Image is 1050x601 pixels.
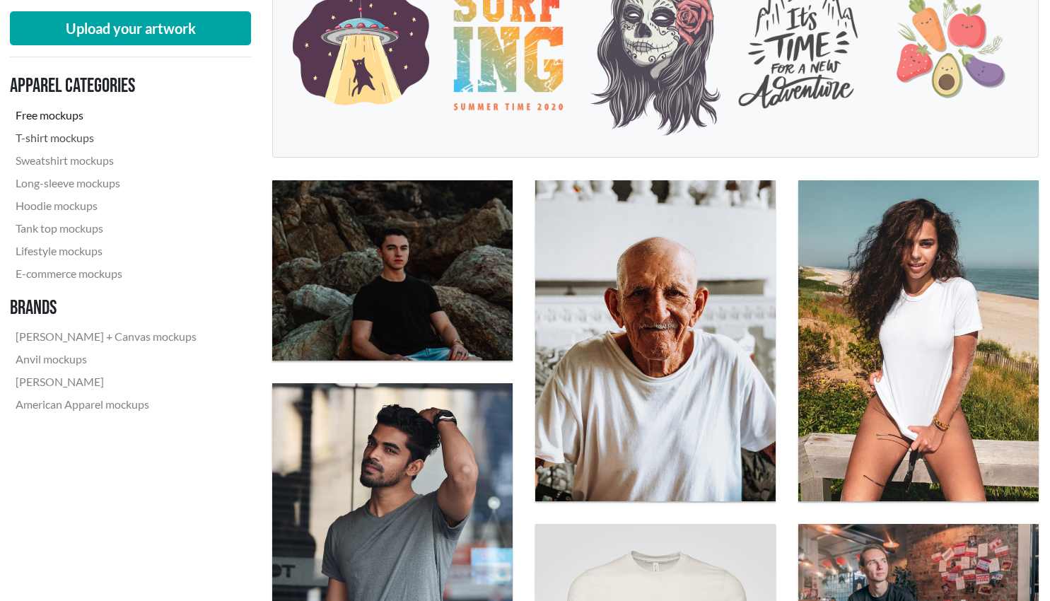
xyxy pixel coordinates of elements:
a: [PERSON_NAME] + Canvas mockups [10,325,202,348]
a: Anvil mockups [10,348,202,370]
img: old man wearing a white crew neck T-shirt looking into the camera [535,180,776,501]
a: Tank top mockups [10,217,202,240]
a: E-commerce mockups [10,262,202,285]
h3: Brands [10,296,202,320]
button: Upload your artwork [10,11,251,45]
a: T-shirt mockups [10,127,202,149]
a: Long-sleeve mockups [10,172,202,194]
a: Free mockups [10,104,202,127]
a: Hoodie mockups [10,194,202,217]
img: muscled young man wearing a black crew neck T-shirt near rocks [272,180,513,361]
a: Sweatshirt mockups [10,149,202,172]
h3: Apparel categories [10,74,202,98]
img: beautiful brown haired woman wearing a white crew neck T-shirt at the beach [798,180,1039,501]
a: [PERSON_NAME] [10,370,202,393]
a: Lifestyle mockups [10,240,202,262]
a: American Apparel mockups [10,393,202,416]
